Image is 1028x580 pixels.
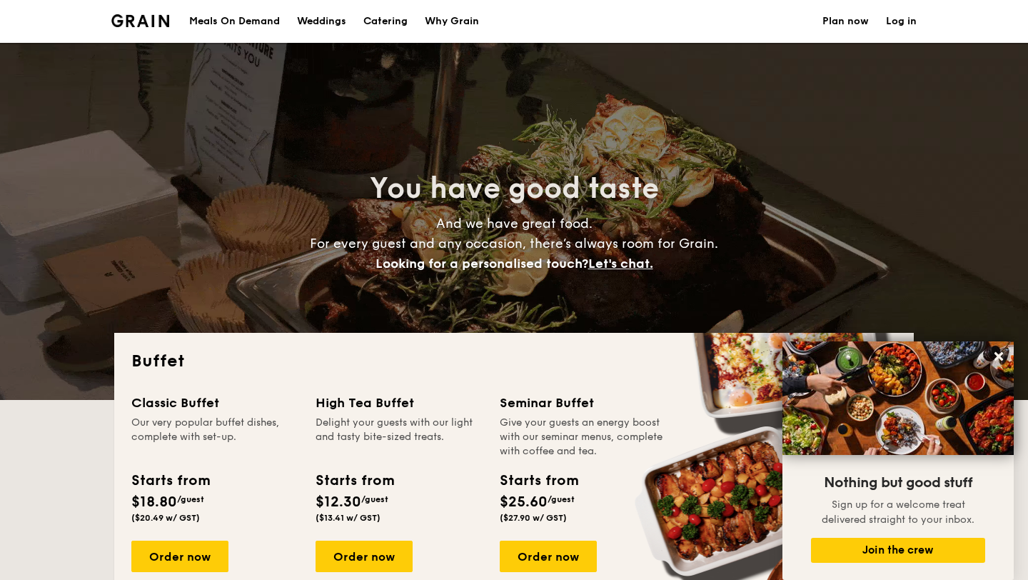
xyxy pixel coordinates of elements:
div: Starts from [316,470,393,491]
span: /guest [361,494,388,504]
span: $25.60 [500,494,548,511]
div: Seminar Buffet [500,393,667,413]
span: You have good taste [370,171,659,206]
a: Logotype [111,14,169,27]
span: $18.80 [131,494,177,511]
span: Sign up for a welcome treat delivered straight to your inbox. [822,499,974,526]
button: Close [987,345,1010,368]
div: Order now [316,541,413,572]
h2: Buffet [131,350,897,373]
span: /guest [548,494,575,504]
div: Starts from [500,470,578,491]
img: DSC07876-Edit02-Large.jpeg [782,341,1014,455]
div: Delight your guests with our light and tasty bite-sized treats. [316,416,483,459]
button: Join the crew [811,538,985,563]
span: Nothing but good stuff [824,474,972,491]
img: Grain [111,14,169,27]
div: High Tea Buffet [316,393,483,413]
div: Order now [131,541,228,572]
div: Order now [500,541,597,572]
span: ($13.41 w/ GST) [316,513,381,523]
span: $12.30 [316,494,361,511]
span: /guest [177,494,204,504]
span: ($20.49 w/ GST) [131,513,200,523]
span: ($27.90 w/ GST) [500,513,567,523]
div: Give your guests an energy boost with our seminar menus, complete with coffee and tea. [500,416,667,459]
div: Our very popular buffet dishes, complete with set-up. [131,416,298,459]
span: Looking for a personalised touch? [376,256,588,271]
div: Classic Buffet [131,393,298,413]
span: Let's chat. [588,256,653,271]
span: And we have great food. For every guest and any occasion, there’s always room for Grain. [310,216,718,271]
div: Starts from [131,470,209,491]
